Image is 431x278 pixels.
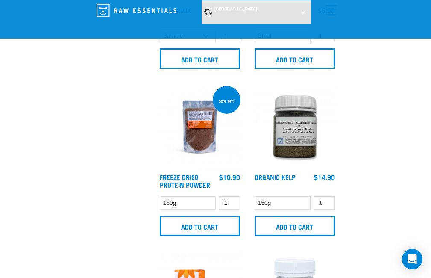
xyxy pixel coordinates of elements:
input: 1 [219,196,240,210]
div: 30% off! [215,95,238,107]
input: Add to cart [255,216,335,236]
a: Freeze Dried Protein Powder [160,175,210,186]
a: Organic Kelp [255,175,296,179]
span: [GEOGRAPHIC_DATA] [214,6,257,11]
img: 10870 [252,84,337,169]
div: Open Intercom Messenger [402,249,422,269]
div: $10.90 [219,173,240,181]
input: Add to cart [255,48,335,69]
input: 1 [314,196,335,210]
input: Add to cart [160,216,240,236]
input: Add to cart [160,48,240,69]
img: FD Protein Powder [158,84,242,169]
img: van-moving.png [204,9,212,15]
img: Raw Essentials Logo [97,4,176,17]
div: $14.90 [314,173,335,181]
